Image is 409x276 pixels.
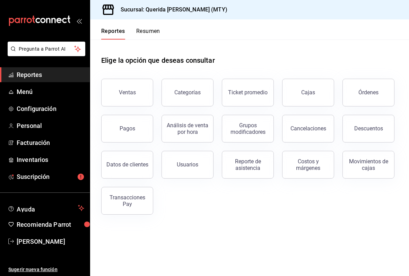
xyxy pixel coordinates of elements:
span: Sugerir nueva función [8,266,84,273]
div: Usuarios [177,161,198,168]
button: Costos y márgenes [282,151,334,179]
span: Suscripción [17,172,84,181]
button: Resumen [136,28,160,40]
span: Reportes [17,70,84,79]
div: Ventas [119,89,136,96]
h1: Elige la opción que deseas consultar [101,55,215,66]
button: Análisis de venta por hora [162,115,214,143]
button: Movimientos de cajas [342,151,394,179]
div: Cajas [301,88,315,97]
div: Grupos modificadores [226,122,269,135]
span: Ayuda [17,204,75,212]
button: Usuarios [162,151,214,179]
div: Órdenes [358,89,378,96]
div: Ticket promedio [228,89,268,96]
a: Cajas [282,79,334,106]
button: Reporte de asistencia [222,151,274,179]
span: Menú [17,87,84,96]
div: Reporte de asistencia [226,158,269,171]
button: open_drawer_menu [76,18,82,24]
button: Pagos [101,115,153,143]
span: [PERSON_NAME] [17,237,84,246]
div: Cancelaciones [290,125,326,132]
button: Datos de clientes [101,151,153,179]
button: Descuentos [342,115,394,143]
button: Ventas [101,79,153,106]
div: Análisis de venta por hora [166,122,209,135]
div: Movimientos de cajas [347,158,390,171]
span: Inventarios [17,155,84,164]
button: Ticket promedio [222,79,274,106]
button: Órdenes [342,79,394,106]
button: Cancelaciones [282,115,334,143]
div: Costos y márgenes [287,158,330,171]
div: Descuentos [354,125,383,132]
div: Transacciones Pay [106,194,149,207]
button: Pregunta a Parrot AI [8,42,85,56]
button: Grupos modificadores [222,115,274,143]
a: Pregunta a Parrot AI [5,50,85,58]
div: Pagos [120,125,135,132]
div: navigation tabs [101,28,160,40]
span: Recomienda Parrot [17,220,84,229]
div: Datos de clientes [106,161,148,168]
span: Facturación [17,138,84,147]
button: Categorías [162,79,214,106]
h3: Sucursal: Querida [PERSON_NAME] (MTY) [115,6,227,14]
button: Transacciones Pay [101,187,153,215]
span: Pregunta a Parrot AI [19,45,75,53]
span: Personal [17,121,84,130]
span: Configuración [17,104,84,113]
div: Categorías [174,89,201,96]
button: Reportes [101,28,125,40]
